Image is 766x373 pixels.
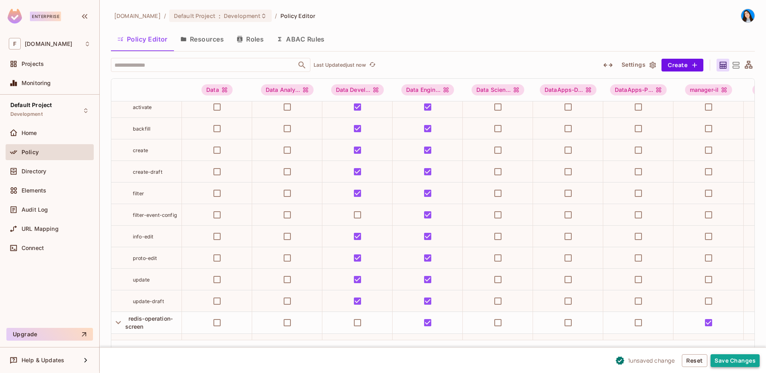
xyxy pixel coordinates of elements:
[8,9,22,24] img: SReyMgAAAABJRU5ErkJggg==
[314,62,366,68] p: Last Updated just now
[367,60,377,70] button: refresh
[111,29,174,49] button: Policy Editor
[711,354,760,367] button: Save Changes
[133,277,150,283] span: update
[174,12,215,20] span: Default Project
[224,12,261,20] span: Development
[218,13,221,19] span: :
[540,84,596,95] div: DataApps-D...
[6,328,93,341] button: Upgrade
[685,84,732,95] div: manager-il
[331,84,384,95] div: Data Devel...
[133,147,148,153] span: create
[628,356,675,365] span: 1 unsaved change
[366,60,377,70] span: Refresh is not available in edit mode.
[610,84,667,95] span: DataApps-Prod Users
[22,206,48,213] span: Audit Log
[133,190,144,196] span: filter
[22,130,37,136] span: Home
[741,9,754,22] img: Noa Bojmel
[472,84,524,95] div: Data Scien...
[275,12,277,20] li: /
[261,84,314,95] span: Data Analysis
[10,111,43,117] span: Development
[25,41,72,47] span: Workspace: fiverr.com
[22,168,46,175] span: Directory
[22,80,51,86] span: Monitoring
[280,12,316,20] span: Policy Editor
[22,187,46,194] span: Elements
[174,29,230,49] button: Resources
[133,212,177,218] span: filter-event-config
[133,169,162,175] span: create-draft
[125,315,173,330] span: redis-operation-screen
[369,61,376,69] span: refresh
[22,245,44,251] span: Connect
[201,84,233,95] div: Data
[133,255,157,261] span: proto-edit
[661,59,703,71] button: Create
[261,84,314,95] div: Data Analy...
[133,234,153,240] span: info-edit
[331,84,384,95] span: Data Development
[682,354,707,367] button: Reset
[22,226,59,232] span: URL Mapping
[270,29,331,49] button: ABAC Rules
[230,29,270,49] button: Roles
[618,59,658,71] button: Settings
[10,102,52,108] span: Default Project
[114,12,161,20] span: the active workspace
[133,126,150,132] span: backfill
[22,357,64,363] span: Help & Updates
[22,149,39,155] span: Policy
[472,84,524,95] span: Data Science
[133,104,152,110] span: activate
[401,84,454,95] div: Data Engin...
[9,38,21,50] span: F
[164,12,166,20] li: /
[22,61,44,67] span: Projects
[401,84,454,95] span: Data Engineering
[540,84,596,95] span: DataApps-Dev Users
[30,12,61,21] div: Enterprise
[296,60,308,71] button: Open
[133,298,164,304] span: update-draft
[610,84,667,95] div: DataApps-P...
